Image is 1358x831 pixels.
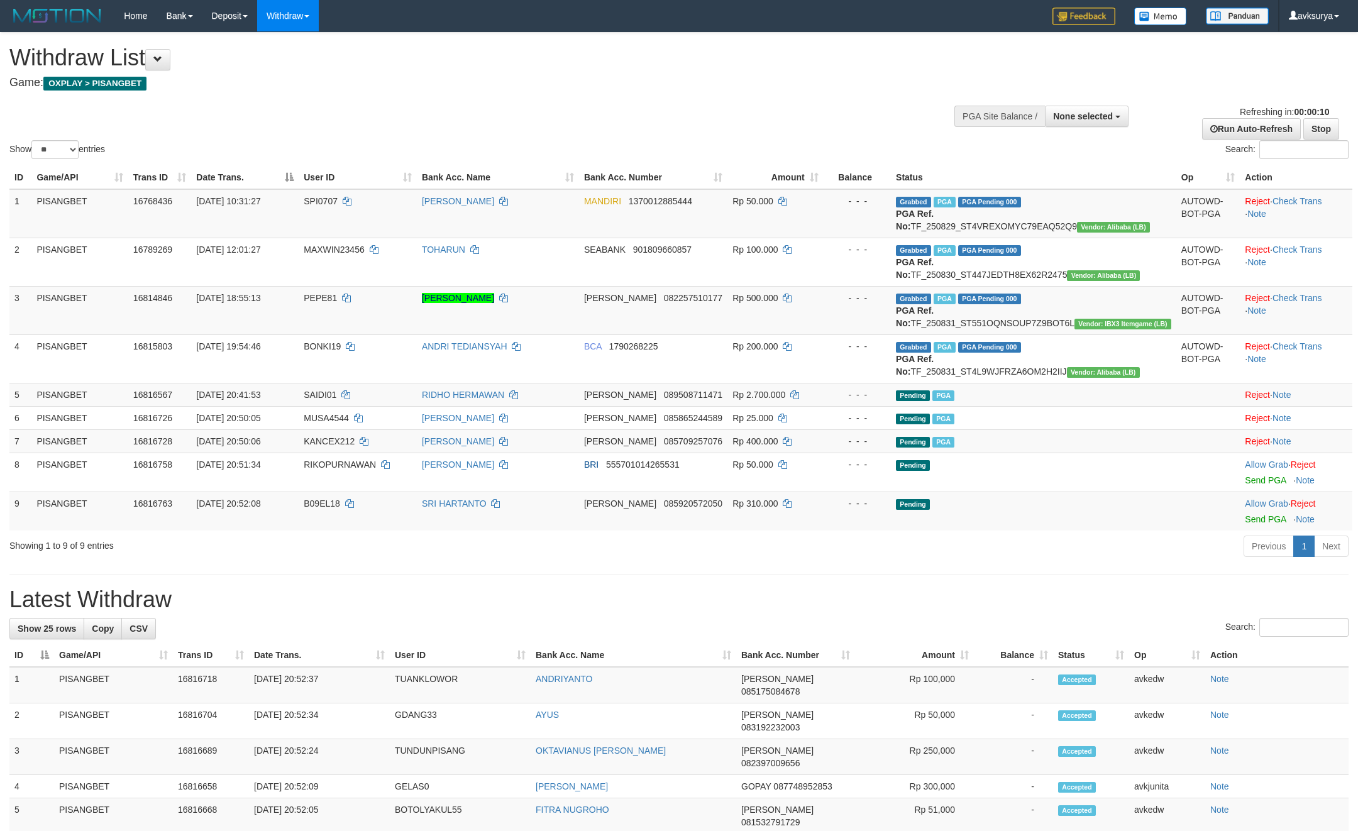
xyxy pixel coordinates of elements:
td: 4 [9,334,31,383]
a: Note [1296,475,1315,485]
span: Marked by avkyakub [934,342,956,353]
span: Accepted [1058,805,1096,816]
td: AUTOWD-BOT-PGA [1176,238,1240,286]
span: Accepted [1058,710,1096,721]
td: avkedw [1129,667,1205,703]
td: TF_250831_ST4L9WJFRZA6OM2H2IIJ [891,334,1176,383]
th: Trans ID: activate to sort column ascending [173,644,249,667]
span: Pending [896,499,930,510]
td: PISANGBET [31,238,128,286]
a: Note [1210,710,1229,720]
th: Trans ID: activate to sort column ascending [128,166,191,189]
th: Game/API: activate to sort column ascending [54,644,173,667]
th: Balance: activate to sort column ascending [974,644,1053,667]
span: Vendor URL: https://dashboard.q2checkout.com/secure [1067,367,1140,378]
div: PGA Site Balance / [954,106,1045,127]
th: Game/API: activate to sort column ascending [31,166,128,189]
th: Op: activate to sort column ascending [1176,166,1240,189]
span: MUSA4544 [304,413,349,423]
img: Button%20Memo.svg [1134,8,1187,25]
span: OXPLAY > PISANGBET [43,77,146,91]
th: Amount: activate to sort column ascending [855,644,974,667]
span: SPI0707 [304,196,338,206]
td: PISANGBET [31,492,128,531]
b: PGA Ref. No: [896,209,934,231]
span: CSV [130,624,148,634]
div: - - - [829,340,886,353]
td: 16816718 [173,667,249,703]
a: FITRA NUGROHO [536,805,609,815]
th: ID: activate to sort column descending [9,644,54,667]
td: 3 [9,739,54,775]
span: Marked by avkyakub [934,197,956,207]
div: - - - [829,292,886,304]
span: Copy 085709257076 to clipboard [664,436,722,446]
td: PISANGBET [31,429,128,453]
span: Marked by avkedw [932,414,954,424]
span: [PERSON_NAME] [741,746,814,756]
span: 16816758 [133,460,172,470]
td: TUANKLOWOR [390,667,531,703]
td: 8 [9,453,31,492]
span: PGA Pending [958,294,1021,304]
a: Check Trans [1272,196,1322,206]
a: [PERSON_NAME] [422,436,494,446]
span: Marked by avkedw [934,294,956,304]
span: MANDIRI [584,196,621,206]
span: Copy 089508711471 to clipboard [664,390,722,400]
a: Reject [1291,498,1316,509]
td: · [1240,406,1352,429]
span: SEABANK [584,245,626,255]
td: [DATE] 20:52:09 [249,775,390,798]
th: Op: activate to sort column ascending [1129,644,1205,667]
b: PGA Ref. No: [896,354,934,377]
span: Vendor URL: https://dashboard.q2checkout.com/secure [1074,319,1171,329]
td: Rp 50,000 [855,703,974,739]
span: 16815803 [133,341,172,351]
a: Note [1272,413,1291,423]
td: PISANGBET [54,739,173,775]
span: 16814846 [133,293,172,303]
span: Grabbed [896,294,931,304]
a: ANDRIYANTO [536,674,593,684]
td: · · [1240,334,1352,383]
a: OKTAVIANUS [PERSON_NAME] [536,746,666,756]
th: User ID: activate to sort column ascending [299,166,417,189]
td: 1 [9,189,31,238]
td: 9 [9,492,31,531]
td: PISANGBET [54,775,173,798]
td: 6 [9,406,31,429]
a: Note [1210,805,1229,815]
a: Note [1272,436,1291,446]
a: Note [1296,514,1315,524]
td: 16816704 [173,703,249,739]
a: Allow Grab [1245,460,1288,470]
img: panduan.png [1206,8,1269,25]
td: · [1240,492,1352,531]
td: 1 [9,667,54,703]
th: Bank Acc. Number: activate to sort column ascending [579,166,727,189]
input: Search: [1259,618,1349,637]
th: Status: activate to sort column ascending [1053,644,1129,667]
a: Reject [1245,341,1270,351]
span: MAXWIN23456 [304,245,364,255]
div: - - - [829,412,886,424]
th: Action [1240,166,1352,189]
strong: 00:00:10 [1294,107,1329,117]
span: Copy 085920572050 to clipboard [664,498,722,509]
a: Reject [1245,436,1270,446]
span: PGA Pending [958,197,1021,207]
span: Rp 400.000 [732,436,778,446]
a: [PERSON_NAME] [536,781,608,791]
a: 1 [1293,536,1315,557]
th: Bank Acc. Name: activate to sort column ascending [417,166,579,189]
a: Reject [1291,460,1316,470]
span: [PERSON_NAME] [741,710,814,720]
div: - - - [829,497,886,510]
th: Bank Acc. Name: activate to sort column ascending [531,644,736,667]
a: TOHARUN [422,245,465,255]
a: Allow Grab [1245,498,1288,509]
span: Accepted [1058,746,1096,757]
span: Vendor URL: https://dashboard.q2checkout.com/secure [1067,270,1140,281]
a: AYUS [536,710,559,720]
